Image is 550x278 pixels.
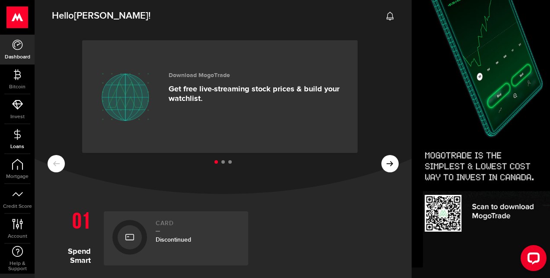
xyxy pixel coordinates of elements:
[169,84,345,103] p: Get free live-streaming stock prices & build your watchlist.
[169,72,345,79] h3: Download MogoTrade
[82,40,358,153] a: Download MogoTrade Get free live-streaming stock prices & build your watchlist.
[48,207,97,265] h1: Spend Smart
[514,242,550,278] iframe: LiveChat chat widget
[156,236,191,243] span: Discontinued
[104,211,248,265] a: CardDiscontinued
[156,220,240,232] h2: Card
[52,7,150,25] span: Hello !
[74,10,148,22] span: [PERSON_NAME]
